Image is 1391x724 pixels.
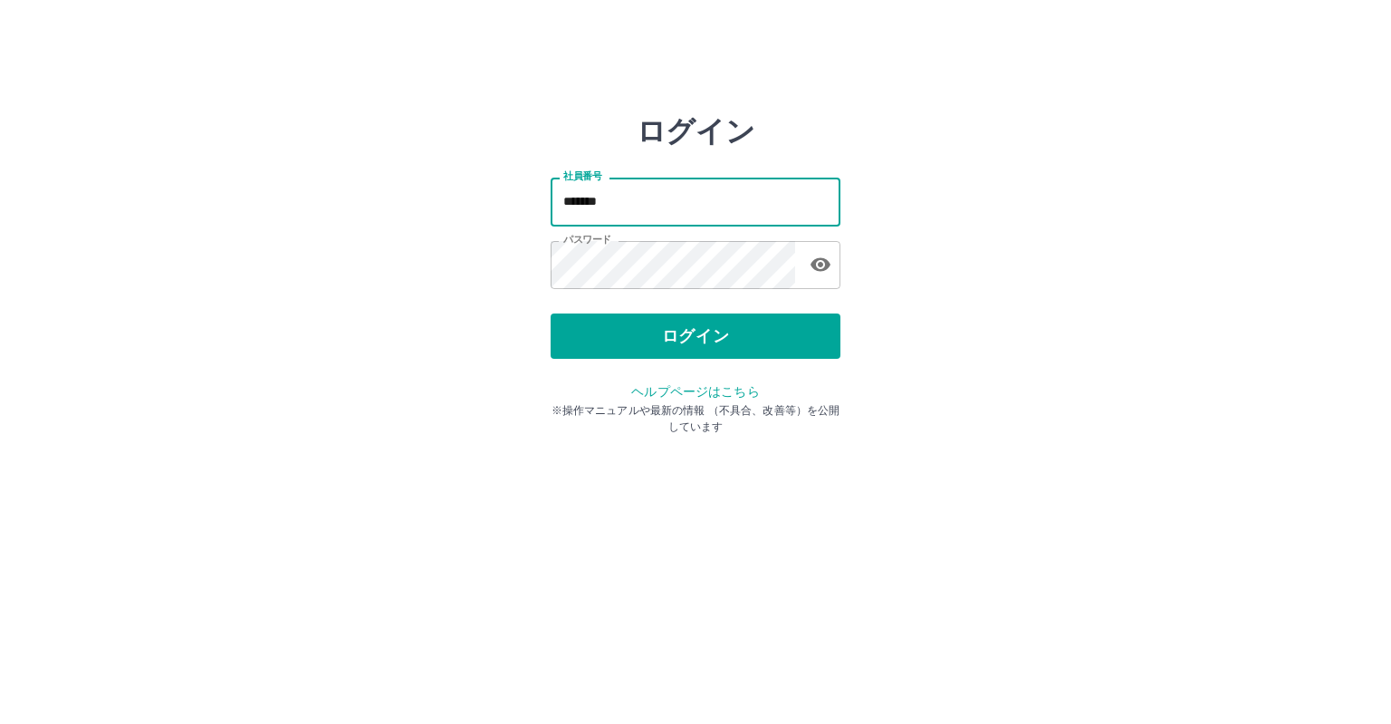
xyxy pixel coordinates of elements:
p: ※操作マニュアルや最新の情報 （不具合、改善等）を公開しています [551,402,840,435]
label: 社員番号 [563,169,601,183]
button: ログイン [551,314,840,359]
h2: ログイン [637,114,755,149]
a: ヘルプページはこちら [631,384,759,399]
label: パスワード [563,233,611,246]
